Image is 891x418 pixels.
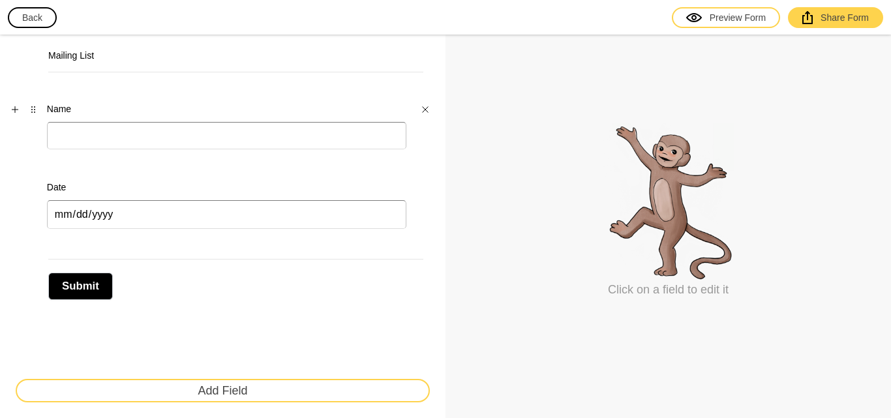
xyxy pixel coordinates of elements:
[8,102,22,117] button: Add
[26,102,40,117] button: Drag
[802,11,869,24] div: Share Form
[11,106,19,113] svg: Add
[603,123,734,282] img: select-field.png
[421,106,429,113] svg: Close
[788,7,883,28] a: Share Form
[48,273,113,300] button: Submit
[608,282,729,297] p: Click on a field to edit it
[8,7,57,28] button: Back
[29,106,37,113] svg: Drag
[48,49,423,62] h2: Mailing List
[47,102,406,115] label: Name
[686,11,766,24] div: Preview Form
[672,7,780,28] a: Preview Form
[418,102,432,117] button: Close
[47,181,406,194] label: Date
[16,379,430,402] button: Add Field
